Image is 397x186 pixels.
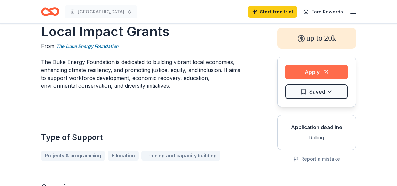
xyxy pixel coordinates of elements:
div: From [41,42,246,50]
button: Report a mistake [293,155,340,163]
button: Saved [285,84,348,99]
a: Home [41,4,59,19]
div: Application deadline [283,123,350,131]
div: Rolling [283,134,350,142]
a: Start free trial [248,6,297,18]
a: Education [108,151,139,161]
a: Training and capacity building [141,151,220,161]
span: Saved [309,87,325,96]
div: up to 20k [277,28,356,49]
button: [GEOGRAPHIC_DATA] [65,5,137,18]
h2: Type of Support [41,132,246,143]
a: Earn Rewards [300,6,347,18]
button: Apply [285,65,348,79]
span: [GEOGRAPHIC_DATA] [78,8,124,16]
p: The Duke Energy Foundation is dedicated to building vibrant local economies, enhancing climate re... [41,58,246,90]
a: Projects & programming [41,151,105,161]
a: The Duke Energy Foundation [56,42,118,50]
